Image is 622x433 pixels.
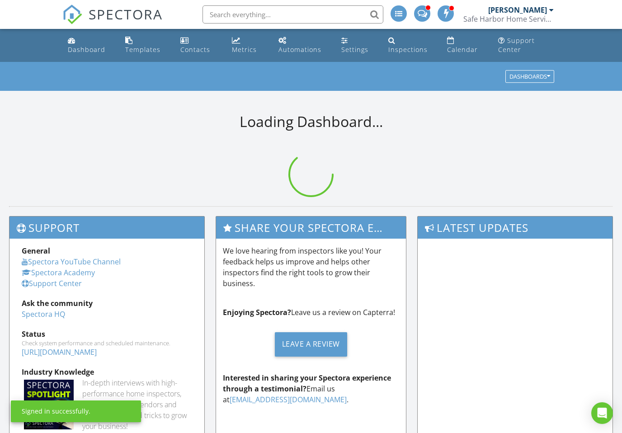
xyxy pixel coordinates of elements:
img: Spectoraspolightmain [24,380,74,429]
div: Settings [341,45,368,54]
div: In-depth interviews with high-performance home inspectors, industry leaders, vendors and more. Ge... [82,377,193,432]
div: Dashboard [68,45,105,54]
h3: Share Your Spectora Experience [216,216,405,239]
a: Metrics [228,33,268,58]
a: [URL][DOMAIN_NAME] [22,347,97,357]
div: Calendar [447,45,478,54]
h3: Support [9,216,204,239]
a: Contacts [177,33,221,58]
div: Status [22,329,192,339]
a: SPECTORA [62,12,163,31]
div: Signed in successfully. [22,407,90,416]
div: Templates [125,45,160,54]
div: Leave a Review [275,332,347,357]
p: Leave us a review on Capterra! [223,307,399,318]
img: The Best Home Inspection Software - Spectora [62,5,82,24]
strong: Interested in sharing your Spectora experience through a testimonial? [223,373,391,394]
div: Open Intercom Messenger [591,402,613,424]
input: Search everything... [203,5,383,24]
div: Automations [278,45,321,54]
div: [PERSON_NAME] [488,5,547,14]
a: Spectora YouTube Channel [22,257,121,267]
a: Dashboard [64,33,114,58]
a: Support Center [22,278,82,288]
a: Spectora HQ [22,309,65,319]
div: Metrics [232,45,257,54]
button: Dashboards [505,71,554,83]
p: We love hearing from inspectors like you! Your feedback helps us improve and helps other inspecto... [223,245,399,289]
div: Safe Harbor Home Services [463,14,554,24]
p: Email us at . [223,372,399,405]
a: Leave a Review [223,325,399,363]
div: Industry Knowledge [22,367,192,377]
strong: General [22,246,50,256]
div: Dashboards [509,74,550,80]
div: Ask the community [22,298,192,309]
a: Inspections [385,33,436,58]
div: Check system performance and scheduled maintenance. [22,339,192,347]
a: Support Center [495,33,558,58]
a: Automations (Advanced) [275,33,330,58]
a: [EMAIL_ADDRESS][DOMAIN_NAME] [230,395,347,405]
div: Contacts [180,45,210,54]
strong: Enjoying Spectora? [223,307,291,317]
a: Spectora Academy [22,268,95,278]
div: Inspections [388,45,428,54]
a: Templates [122,33,170,58]
a: Settings [338,33,377,58]
span: SPECTORA [89,5,163,24]
div: Support Center [498,36,535,54]
h3: Latest Updates [418,216,613,239]
a: Calendar [443,33,487,58]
